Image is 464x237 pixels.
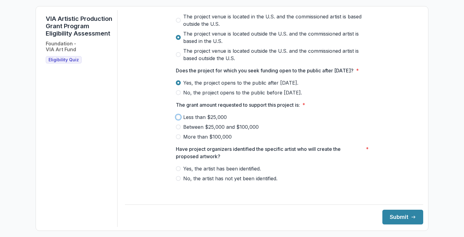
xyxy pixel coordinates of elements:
h1: VIA Artistic Production Grant Program Eligibility Assessment [46,15,112,37]
button: Submit [382,210,423,224]
h2: Foundation - VIA Art Fund [46,41,76,52]
p: Have project organizers identified the specific artist who will create the proposed artwork? [176,145,363,160]
span: No, the artist has not yet been identified. [183,175,277,182]
span: Less than $25,000 [183,113,227,121]
span: More than $100,000 [183,133,232,140]
span: Between $25,000 and $100,000 [183,123,259,131]
p: The grant amount requested to support this project is: [176,101,300,109]
span: The project venue is located outside the U.S. and the commissioned artist is based outside the U.S. [183,47,372,62]
span: Eligibility Quiz [48,57,79,63]
span: The project venue is located outside the U.S. and the commissioned artist is based in the U.S. [183,30,372,45]
p: Does the project for which you seek funding open to the public after [DATE]? [176,67,354,74]
span: No, the project opens to the public before [DATE]. [183,89,302,96]
span: Yes, the artist has been identified. [183,165,261,172]
span: The project venue is located in the U.S. and the commissioned artist is based outside the U.S. [183,13,372,28]
span: Yes, the project opens to the public after [DATE]. [183,79,298,86]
